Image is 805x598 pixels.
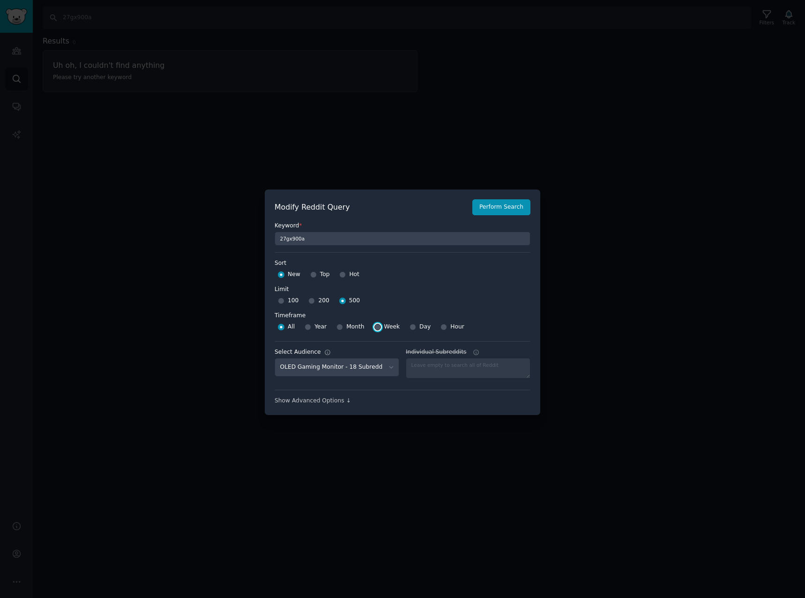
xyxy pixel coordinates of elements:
div: Select Audience [275,348,321,357]
span: 200 [318,297,329,305]
span: Day [419,323,431,331]
button: Perform Search [472,199,530,215]
input: Keyword to search on Reddit [275,232,530,246]
span: Hour [450,323,464,331]
label: Timeframe [275,308,530,320]
span: All [288,323,295,331]
span: 100 [288,297,298,305]
label: Keyword [275,222,530,230]
span: 500 [349,297,360,305]
span: Hot [349,270,359,279]
span: New [288,270,300,279]
div: Limit [275,285,289,294]
span: Top [320,270,330,279]
div: Show Advanced Options ↓ [275,397,530,405]
span: Week [384,323,400,331]
label: Sort [275,259,530,268]
span: Month [346,323,364,331]
label: Individual Subreddits [406,348,530,357]
h2: Modify Reddit Query [275,202,467,213]
span: Year [314,323,327,331]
